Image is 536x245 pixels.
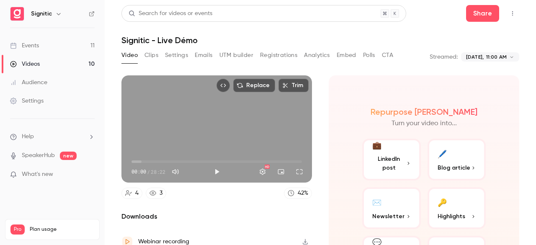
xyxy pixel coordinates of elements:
[291,163,308,180] button: Full screen
[31,10,52,18] h6: Signitic
[10,132,95,141] li: help-dropdown-opener
[260,49,297,62] button: Registrations
[121,49,138,62] button: Video
[372,212,405,221] span: Newsletter
[10,97,44,105] div: Settings
[362,187,421,229] button: ✉️Newsletter
[10,41,39,50] div: Events
[466,5,499,22] button: Share
[273,163,289,180] button: Turn on miniplayer
[10,78,47,87] div: Audience
[428,187,486,229] button: 🔑Highlights
[10,7,24,21] img: Signitic
[22,132,34,141] span: Help
[30,226,94,233] span: Plan usage
[219,49,253,62] button: UTM builder
[254,163,271,180] button: Settings
[147,168,150,175] span: /
[430,53,458,61] p: Streamed:
[22,151,55,160] a: SpeakerHub
[438,147,447,160] div: 🖊️
[121,188,142,199] a: 4
[121,211,312,222] h2: Downloads
[233,79,275,92] button: Replace
[10,60,40,68] div: Videos
[146,188,166,199] a: 3
[121,35,519,45] h1: Signitic - Live Démo
[486,53,507,61] span: 11:00 AM
[428,139,486,181] button: 🖊️Blog article
[131,168,146,175] span: 00:00
[151,168,165,175] span: 28:22
[216,79,230,92] button: Embed video
[195,49,212,62] button: Emails
[372,140,381,151] div: 💼
[382,49,393,62] button: CTA
[392,119,457,129] p: Turn your video into...
[337,49,356,62] button: Embed
[278,79,309,92] button: Trim
[135,189,139,198] div: 4
[304,49,330,62] button: Analytics
[144,49,158,62] button: Clips
[371,107,477,117] h2: Repurpose [PERSON_NAME]
[372,196,381,209] div: ✉️
[22,170,53,179] span: What's new
[372,155,406,172] span: LinkedIn post
[363,49,375,62] button: Polls
[506,7,519,20] button: Top Bar Actions
[284,188,312,199] a: 42%
[160,189,162,198] div: 3
[209,163,225,180] button: Play
[167,163,184,180] button: Mute
[466,53,484,61] span: [DATE],
[362,139,421,181] button: 💼LinkedIn post
[10,224,25,235] span: Pro
[60,152,77,160] span: new
[298,189,308,198] div: 42 %
[165,49,188,62] button: Settings
[438,163,470,172] span: Blog article
[438,196,447,209] div: 🔑
[129,9,212,18] div: Search for videos or events
[265,165,270,169] div: HD
[438,212,465,221] span: Highlights
[131,168,165,175] div: 00:00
